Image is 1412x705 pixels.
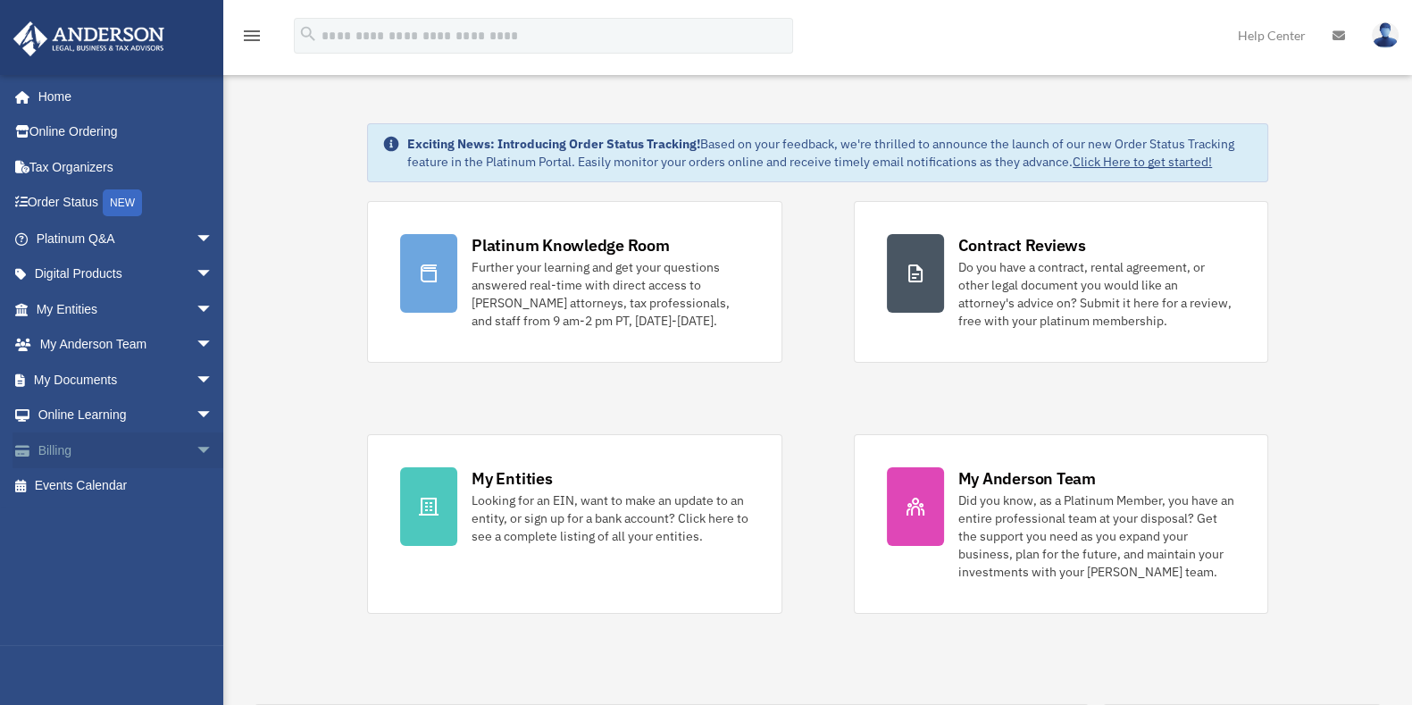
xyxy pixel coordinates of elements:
span: arrow_drop_down [196,327,231,364]
div: NEW [103,189,142,216]
div: Do you have a contract, rental agreement, or other legal document you would like an attorney's ad... [958,258,1235,330]
a: My Anderson Teamarrow_drop_down [13,327,240,363]
strong: Exciting News: Introducing Order Status Tracking! [407,136,700,152]
img: User Pic [1372,22,1399,48]
a: Platinum Knowledge Room Further your learning and get your questions answered real-time with dire... [367,201,781,363]
div: Looking for an EIN, want to make an update to an entity, or sign up for a bank account? Click her... [472,491,748,545]
div: Platinum Knowledge Room [472,234,670,256]
img: Anderson Advisors Platinum Portal [8,21,170,56]
a: Online Ordering [13,114,240,150]
div: My Anderson Team [958,467,1096,490]
span: arrow_drop_down [196,398,231,434]
a: Click Here to get started! [1073,154,1212,170]
a: Platinum Q&Aarrow_drop_down [13,221,240,256]
a: Home [13,79,231,114]
a: Billingarrow_drop_down [13,432,240,468]
a: Tax Organizers [13,149,240,185]
i: search [298,24,318,44]
span: arrow_drop_down [196,291,231,328]
a: Online Learningarrow_drop_down [13,398,240,433]
a: menu [241,31,263,46]
div: Further your learning and get your questions answered real-time with direct access to [PERSON_NAM... [472,258,748,330]
div: My Entities [472,467,552,490]
span: arrow_drop_down [196,362,231,399]
div: Did you know, as a Platinum Member, you have an entire professional team at your disposal? Get th... [958,491,1235,581]
span: arrow_drop_down [196,256,231,293]
div: Based on your feedback, we're thrilled to announce the launch of our new Order Status Tracking fe... [407,135,1253,171]
div: Contract Reviews [958,234,1086,256]
a: Events Calendar [13,468,240,504]
a: Digital Productsarrow_drop_down [13,256,240,292]
i: menu [241,25,263,46]
span: arrow_drop_down [196,221,231,257]
a: My Anderson Team Did you know, as a Platinum Member, you have an entire professional team at your... [854,434,1268,614]
a: Order StatusNEW [13,185,240,222]
span: arrow_drop_down [196,432,231,469]
a: My Entitiesarrow_drop_down [13,291,240,327]
a: My Documentsarrow_drop_down [13,362,240,398]
a: Contract Reviews Do you have a contract, rental agreement, or other legal document you would like... [854,201,1268,363]
a: My Entities Looking for an EIN, want to make an update to an entity, or sign up for a bank accoun... [367,434,781,614]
